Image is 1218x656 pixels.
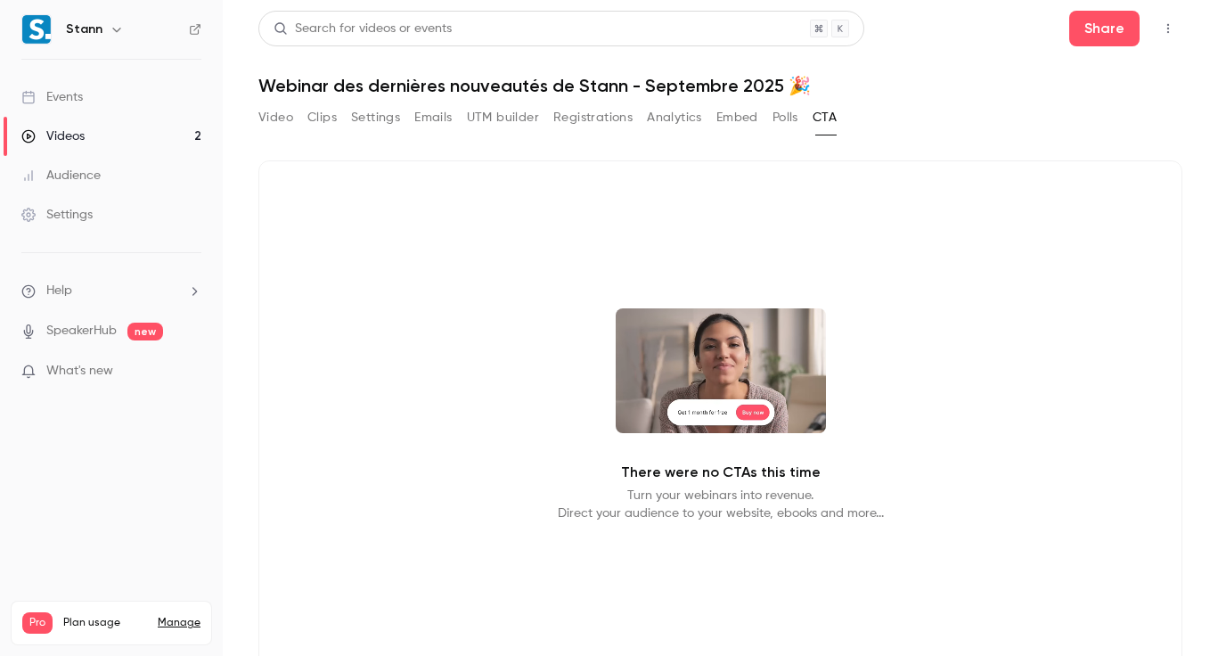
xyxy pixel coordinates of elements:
button: Registrations [553,103,633,132]
img: Stann [22,15,51,44]
iframe: Noticeable Trigger [180,364,201,380]
li: help-dropdown-opener [21,282,201,300]
button: Share [1069,11,1140,46]
button: Polls [772,103,798,132]
span: What's new [46,362,113,381]
a: SpeakerHub [46,322,117,340]
span: new [127,323,163,340]
span: Plan usage [63,616,147,630]
span: Pro [22,612,53,634]
h1: Webinar des dernières nouveautés de Stann - Septembre 2025 🎉 [258,75,1182,96]
span: Help [46,282,72,300]
button: Top Bar Actions [1154,14,1182,43]
button: CTA [813,103,837,132]
a: Manage [158,616,200,630]
button: Settings [351,103,400,132]
h6: Stann [66,20,102,38]
p: Turn your webinars into revenue. Direct your audience to your website, ebooks and more... [558,487,884,522]
button: UTM builder [467,103,539,132]
div: Videos [21,127,85,145]
div: Search for videos or events [274,20,452,38]
button: Embed [716,103,758,132]
p: There were no CTAs this time [621,462,821,483]
button: Emails [414,103,452,132]
button: Clips [307,103,337,132]
button: Video [258,103,293,132]
button: Analytics [647,103,702,132]
div: Settings [21,206,93,224]
div: Audience [21,167,101,184]
div: Events [21,88,83,106]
